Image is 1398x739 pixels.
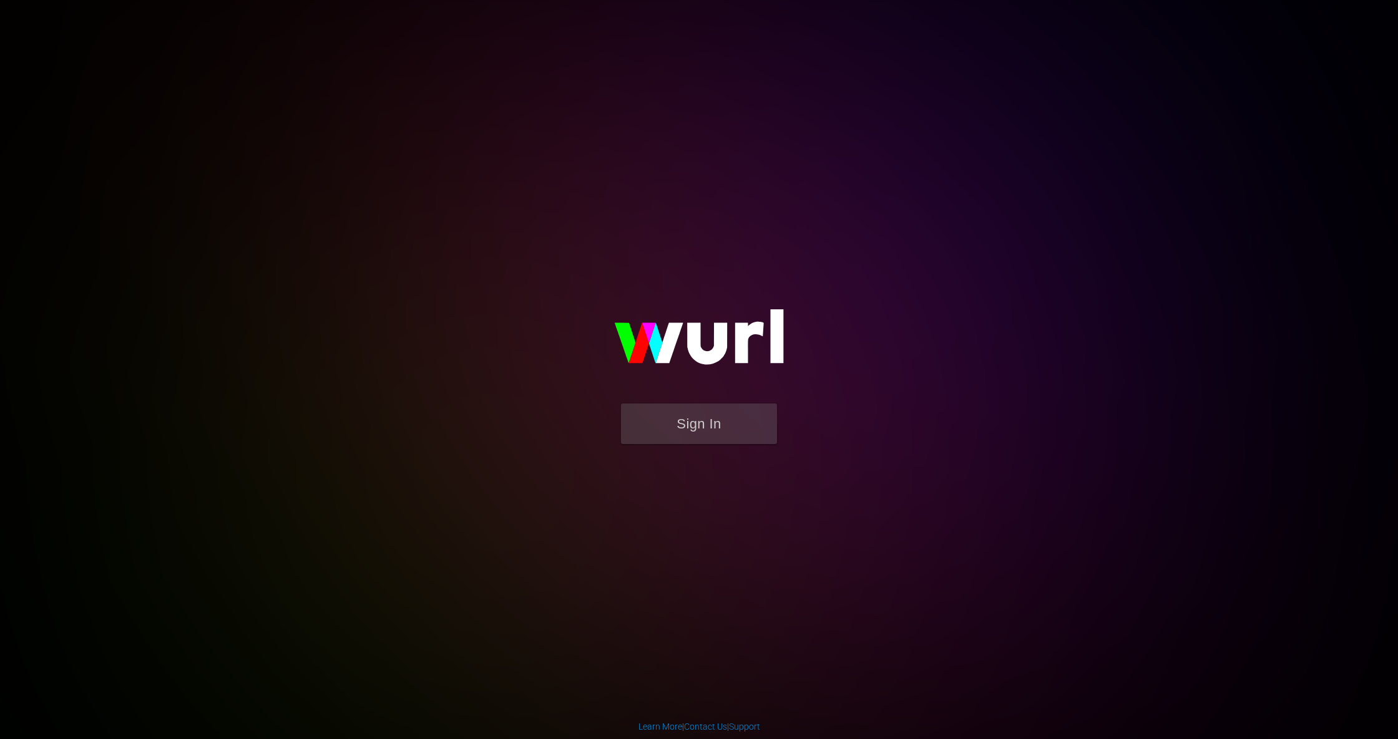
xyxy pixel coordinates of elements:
a: Learn More [638,722,682,732]
button: Sign In [621,403,777,444]
div: | | [638,720,760,733]
a: Contact Us [684,722,727,732]
img: wurl-logo-on-black-223613ac3d8ba8fe6dc639794a292ebdb59501304c7dfd60c99c58986ef67473.svg [574,283,824,403]
a: Support [729,722,760,732]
